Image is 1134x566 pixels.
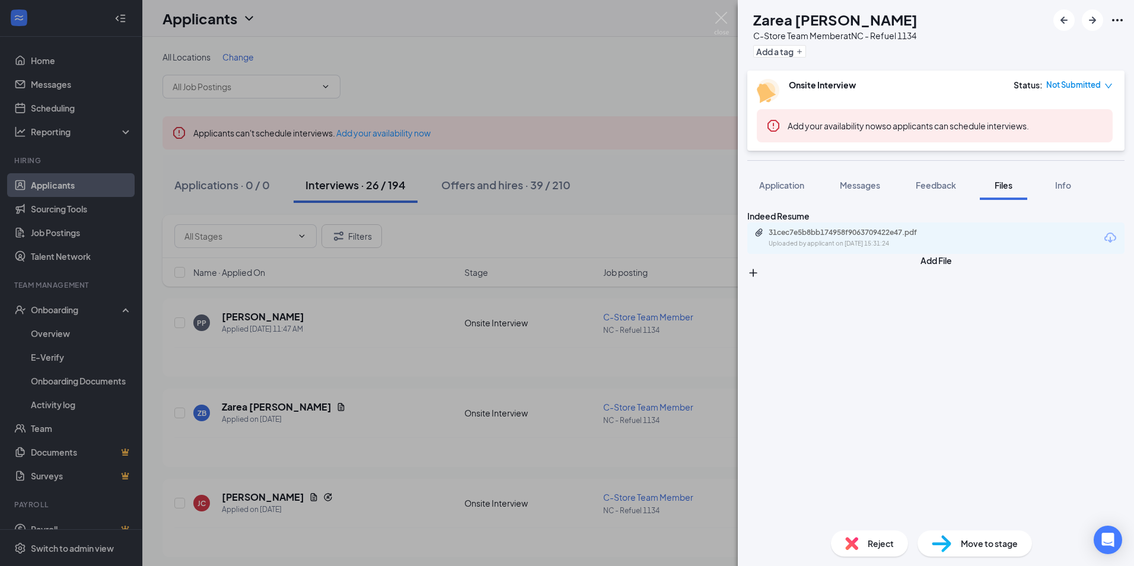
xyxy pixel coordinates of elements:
[753,9,918,30] h1: Zarea [PERSON_NAME]
[1110,13,1125,27] svg: Ellipses
[789,80,856,90] b: Onsite Interview
[747,267,759,279] svg: Plus
[840,180,880,190] span: Messages
[1082,9,1103,31] button: ArrowRight
[766,119,781,133] svg: Error
[1104,82,1113,90] span: down
[769,239,947,249] div: Uploaded by applicant on [DATE] 15:31:24
[788,120,1029,131] span: so applicants can schedule interviews.
[1046,79,1101,91] span: Not Submitted
[754,228,764,237] svg: Paperclip
[754,228,947,249] a: Paperclip31cec7e5b8bb174958f9063709422e47.pdfUploaded by applicant on [DATE] 15:31:24
[961,537,1018,550] span: Move to stage
[1103,231,1117,245] svg: Download
[868,537,894,550] span: Reject
[1055,180,1071,190] span: Info
[1014,79,1043,91] div: Status :
[916,180,956,190] span: Feedback
[753,30,918,42] div: C-Store Team Member at NC - Refuel 1134
[747,209,1125,222] div: Indeed Resume
[1057,13,1071,27] svg: ArrowLeftNew
[995,180,1012,190] span: Files
[759,180,804,190] span: Application
[747,254,1125,279] button: Add FilePlus
[769,228,935,237] div: 31cec7e5b8bb174958f9063709422e47.pdf
[788,120,882,132] button: Add your availability now
[753,45,806,58] button: PlusAdd a tag
[1085,13,1100,27] svg: ArrowRight
[1053,9,1075,31] button: ArrowLeftNew
[1094,526,1122,554] div: Open Intercom Messenger
[796,48,803,55] svg: Plus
